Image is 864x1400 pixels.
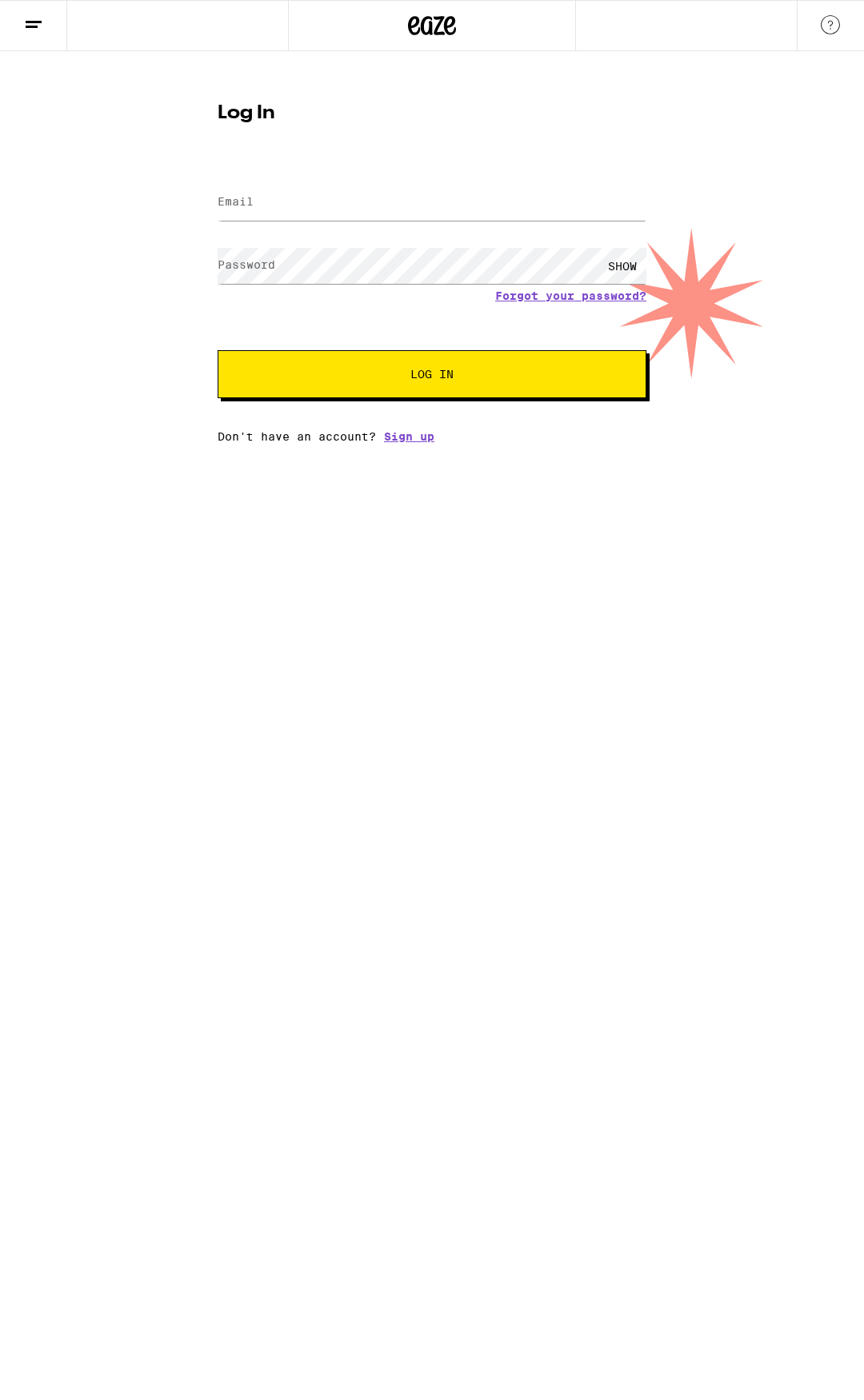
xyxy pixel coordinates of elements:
[218,195,254,208] label: Email
[218,185,646,221] input: Email
[218,350,646,398] button: Log In
[218,258,275,271] label: Password
[218,104,646,123] h1: Log In
[384,430,434,443] a: Sign up
[218,430,646,443] div: Don't have an account?
[410,369,454,380] span: Log In
[598,248,646,284] div: SHOW
[495,289,646,302] a: Forgot your password?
